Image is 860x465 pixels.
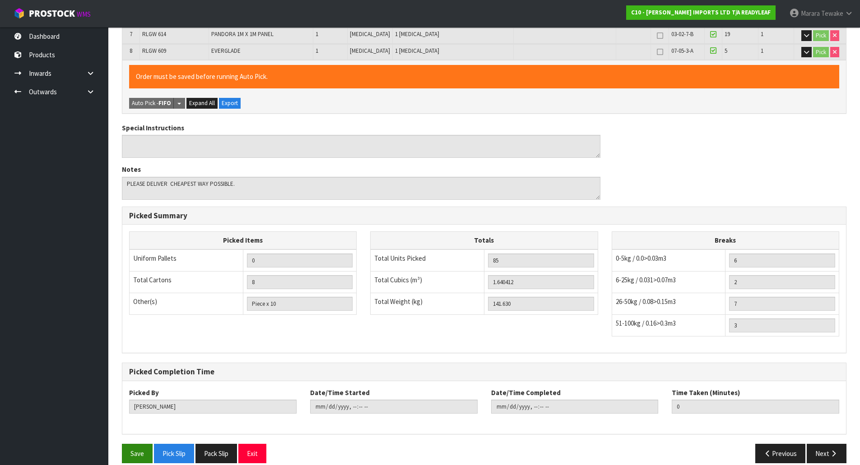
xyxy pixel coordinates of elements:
[142,30,166,38] span: RLGW 614
[395,30,439,38] span: 1 [MEDICAL_DATA]
[310,388,370,397] label: Date/Time Started
[807,444,846,463] button: Next
[725,47,727,55] span: 5
[238,444,266,463] button: Exit
[122,123,184,133] label: Special Instructions
[195,444,237,463] button: Pack Slip
[616,276,676,284] span: 6-25kg / 0.031>0.07m3
[371,293,484,314] td: Total Weight (kg)
[491,388,561,397] label: Date/Time Completed
[672,400,839,414] input: Time Taken
[316,30,318,38] span: 1
[130,249,243,272] td: Uniform Pallets
[671,47,693,55] span: 07-05-3-A
[129,65,839,88] div: Order must be saved before running Auto Pick.
[821,9,843,18] span: Tewake
[130,47,132,55] span: 8
[371,271,484,293] td: Total Cubics (m³)
[122,165,141,174] label: Notes
[761,30,763,38] span: 1
[247,275,353,289] input: OUTERS TOTAL = CTN
[122,444,153,463] button: Save
[219,98,241,109] button: Export
[761,47,763,55] span: 1
[130,271,243,293] td: Total Cartons
[129,388,159,397] label: Picked By
[616,254,666,262] span: 0-5kg / 0.0>0.03m3
[29,8,75,19] span: ProStock
[672,388,740,397] label: Time Taken (Minutes)
[801,9,820,18] span: Marara
[130,293,243,314] td: Other(s)
[395,47,439,55] span: 1 [MEDICAL_DATA]
[316,47,318,55] span: 1
[813,30,829,41] button: Pick
[129,98,174,109] button: Auto Pick -FIFO
[616,297,676,306] span: 26-50kg / 0.08>0.15m3
[211,47,241,55] span: EVERGLADE
[129,368,839,376] h3: Picked Completion Time
[158,99,171,107] strong: FIFO
[129,212,839,220] h3: Picked Summary
[186,98,218,109] button: Expand All
[129,400,297,414] input: Picked By
[371,249,484,272] td: Total Units Picked
[130,30,132,38] span: 7
[612,232,839,249] th: Breaks
[14,8,25,19] img: cube-alt.png
[211,30,274,38] span: PANDORA 1M X 1M PANEL
[755,444,806,463] button: Previous
[350,30,390,38] span: [MEDICAL_DATA]
[350,47,390,55] span: [MEDICAL_DATA]
[631,9,771,16] strong: C10 - [PERSON_NAME] IMPORTS LTD T/A READYLEAF
[189,99,215,107] span: Expand All
[616,319,676,327] span: 51-100kg / 0.16>0.3m3
[626,5,776,20] a: C10 - [PERSON_NAME] IMPORTS LTD T/A READYLEAF
[77,10,91,18] small: WMS
[813,47,829,58] button: Pick
[142,47,166,55] span: RLGW 609
[130,232,357,249] th: Picked Items
[371,232,598,249] th: Totals
[247,253,353,267] input: UNIFORM P LINES
[154,444,194,463] button: Pick Slip
[671,30,693,38] span: 03-02-7-B
[725,30,730,38] span: 19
